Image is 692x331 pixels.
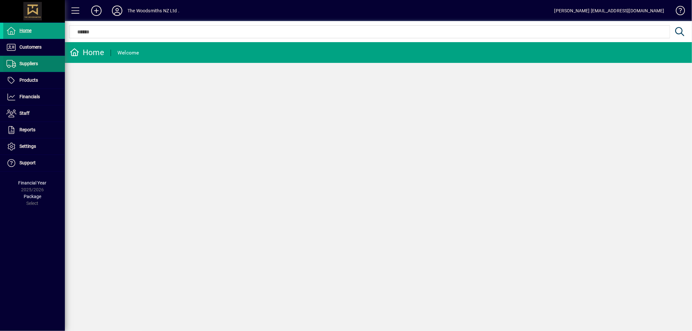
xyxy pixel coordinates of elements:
span: Financials [19,94,40,99]
span: Financial Year [18,180,47,185]
span: Products [19,77,38,83]
span: Settings [19,144,36,149]
a: Staff [3,105,65,122]
span: Reports [19,127,35,132]
button: Add [86,5,107,17]
div: The Woodsmiths NZ Ltd . [127,6,179,16]
a: Products [3,72,65,89]
a: Support [3,155,65,171]
span: Support [19,160,36,165]
a: Knowledge Base [671,1,684,22]
div: [PERSON_NAME] [EMAIL_ADDRESS][DOMAIN_NAME] [554,6,664,16]
button: Profile [107,5,127,17]
div: Home [70,47,104,58]
a: Reports [3,122,65,138]
a: Customers [3,39,65,55]
div: Welcome [117,48,139,58]
span: Home [19,28,31,33]
span: Staff [19,111,30,116]
span: Customers [19,44,42,50]
a: Financials [3,89,65,105]
span: Package [24,194,41,199]
a: Settings [3,138,65,155]
span: Suppliers [19,61,38,66]
a: Suppliers [3,56,65,72]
